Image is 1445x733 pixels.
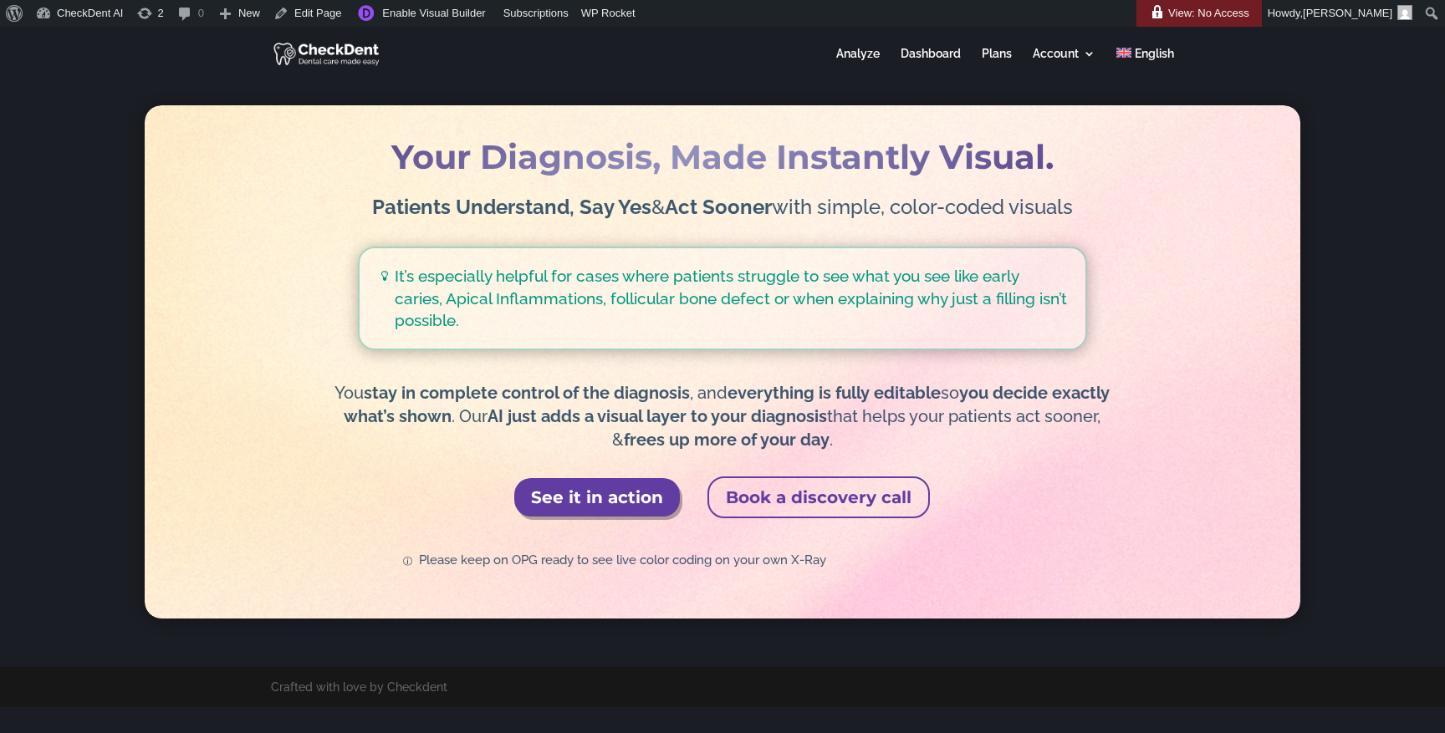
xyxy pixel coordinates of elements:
[415,552,826,569] span: Please keep on OPG ready to see live color coding on your own X-Ray
[344,383,1110,426] strong: you decide exactly what’s shown
[271,680,447,703] div: Crafted with love by Checkdent
[901,48,961,80] a: Dashboard
[707,476,930,518] a: Book a discovery call
[624,430,830,450] strong: frees up more of your day
[329,197,1116,217] p: & with simple, color-coded visuals
[398,552,415,571] span: p
[982,48,1012,80] a: Plans
[1397,5,1412,20] img: Arnav Saha
[391,265,1070,332] span: It’s especially helpful for cases where patients struggle to see what you see like early caries, ...
[488,406,827,426] strong: AI just adds a visual layer to your diagnosis
[514,478,680,517] a: See it in action
[1303,7,1392,19] span: [PERSON_NAME]
[1116,48,1174,80] a: English
[161,140,1284,182] h1: Your Diagnosis, Made Instantly Visual.
[836,48,880,80] a: Analyze
[364,383,690,403] strong: stay in complete control of the diagnosis
[1033,48,1095,80] a: Account
[376,265,391,287] span: 
[329,381,1116,451] p: You , and so . Our that helps your patients act sooner, & .
[372,195,651,219] strong: Patients Understand, Say Yes
[665,195,772,219] strong: Act Sooner
[1135,47,1174,60] span: English
[728,383,941,403] strong: everything is fully editable
[273,40,381,67] img: CheckDent AI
